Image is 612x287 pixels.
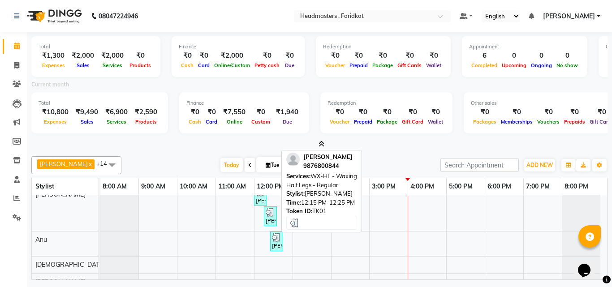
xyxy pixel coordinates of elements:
div: ₹0 [282,51,297,61]
span: Completed [469,62,500,69]
button: ADD NEW [524,159,555,171]
span: Vouchers [535,119,562,125]
a: 9:00 AM [139,180,168,193]
span: Cash [186,119,203,125]
div: 0 [500,51,529,61]
div: ₹2,000 [212,51,252,61]
div: Total [39,43,153,51]
span: Services [100,62,125,69]
span: Expenses [40,62,67,69]
div: ₹0 [203,107,220,117]
span: Card [196,62,212,69]
span: Services [104,119,129,125]
div: ₹2,000 [68,51,98,61]
span: Custom [249,119,272,125]
span: Stylist: [286,190,305,197]
div: ₹0 [323,51,347,61]
div: ₹0 [499,107,535,117]
div: ₹1,940 [272,107,302,117]
span: ADD NEW [526,162,553,168]
div: ₹2,000 [98,51,127,61]
span: Cash [179,62,196,69]
span: Memberships [499,119,535,125]
span: +14 [96,160,114,167]
div: ₹0 [196,51,212,61]
span: [PERSON_NAME] [303,153,353,160]
span: Anu [35,236,47,244]
div: ₹0 [400,107,426,117]
span: Time: [286,199,301,206]
b: 08047224946 [99,4,138,29]
span: Card [203,119,220,125]
div: Total [39,99,161,107]
div: Appointment [469,43,580,51]
span: [PERSON_NAME] [35,190,86,198]
span: Tue [263,162,282,168]
input: Search Appointment [440,158,519,172]
a: 8:00 PM [562,180,590,193]
div: ₹7,550 [220,107,249,117]
span: Prepaid [347,62,370,69]
div: ₹0 [186,107,203,117]
span: No show [554,62,580,69]
div: ₹0 [370,51,395,61]
div: Finance [186,99,302,107]
span: Gift Cards [395,62,424,69]
div: ₹10,800 [39,107,72,117]
span: Today [220,158,243,172]
div: [PERSON_NAME], TK01, 12:25 PM-12:30 PM, WX-UA - Waxing Under Arms - Regular [271,233,282,250]
a: 4:00 PM [408,180,436,193]
span: [PERSON_NAME] [35,278,86,286]
span: Upcoming [500,62,529,69]
div: 9876800844 [303,162,353,171]
a: 8:00 AM [100,180,129,193]
span: Stylist [35,182,54,190]
span: WX-HL - Waxing Half Legs - Regular [286,172,357,188]
span: Wallet [426,119,445,125]
div: 0 [554,51,580,61]
div: ₹2,590 [131,107,161,117]
div: ₹6,900 [102,107,131,117]
span: Online [224,119,245,125]
span: Petty cash [252,62,282,69]
span: Voucher [323,62,347,69]
div: ₹0 [252,51,282,61]
div: 0 [529,51,554,61]
span: Sales [74,62,92,69]
div: ₹0 [179,51,196,61]
div: ₹0 [395,51,424,61]
div: ₹0 [127,51,153,61]
div: ₹0 [352,107,375,117]
div: ₹0 [426,107,445,117]
div: Redemption [328,99,445,107]
div: ₹0 [347,51,370,61]
iframe: chat widget [574,251,603,278]
span: Expenses [42,119,69,125]
div: ₹1,300 [39,51,68,61]
span: Packages [471,119,499,125]
div: [PERSON_NAME] [286,189,357,198]
div: Finance [179,43,297,51]
span: Token ID: [286,207,312,214]
a: 10:00 AM [177,180,210,193]
a: 11:00 AM [216,180,248,193]
span: Due [283,62,297,69]
div: ₹0 [471,107,499,117]
img: logo [23,4,84,29]
div: ₹9,490 [72,107,102,117]
div: [PERSON_NAME], TK01, 12:15 PM-12:25 PM, WX-HL - Waxing Half Legs - Regular [265,208,276,225]
div: TK01 [286,207,357,216]
div: 12:15 PM-12:25 PM [286,198,357,207]
span: Products [133,119,159,125]
span: Wallet [424,62,444,69]
div: ₹0 [424,51,444,61]
span: Products [127,62,153,69]
span: Prepaids [562,119,587,125]
label: Current month [31,81,69,89]
a: 7:00 PM [524,180,552,193]
a: 12:00 PM [254,180,286,193]
div: Redemption [323,43,444,51]
span: [PERSON_NAME] [543,12,595,21]
div: ₹0 [249,107,272,117]
span: [PERSON_NAME] [40,160,88,167]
